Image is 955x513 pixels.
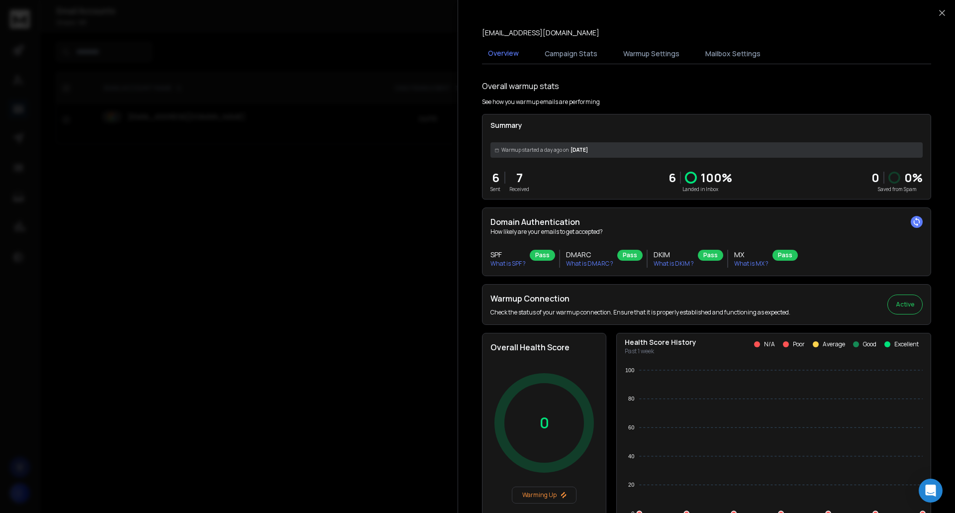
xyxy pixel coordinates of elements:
[530,250,555,261] div: Pass
[625,347,696,355] p: Past 1 week
[628,424,634,430] tspan: 60
[919,479,943,503] div: Open Intercom Messenger
[894,340,919,348] p: Excellent
[516,491,572,499] p: Warming Up
[539,43,603,65] button: Campaign Stats
[793,340,805,348] p: Poor
[668,186,732,193] p: Landed in Inbox
[904,170,923,186] p: 0 %
[625,367,634,373] tspan: 100
[490,186,500,193] p: Sent
[490,293,790,305] h2: Warmup Connection
[566,260,613,268] p: What is DMARC ?
[490,260,526,268] p: What is SPF ?
[501,146,569,154] span: Warmup started a day ago on
[482,28,599,38] p: [EMAIL_ADDRESS][DOMAIN_NAME]
[482,42,525,65] button: Overview
[734,250,768,260] h3: MX
[490,228,923,236] p: How likely are your emails to get accepted?
[628,453,634,459] tspan: 40
[863,340,876,348] p: Good
[625,337,696,347] p: Health Score History
[699,43,766,65] button: Mailbox Settings
[509,170,529,186] p: 7
[482,98,600,106] p: See how you warmup emails are performing
[566,250,613,260] h3: DMARC
[509,186,529,193] p: Received
[887,295,923,314] button: Active
[490,142,923,158] div: [DATE]
[617,43,685,65] button: Warmup Settings
[490,120,923,130] p: Summary
[698,250,723,261] div: Pass
[482,80,559,92] h1: Overall warmup stats
[490,308,790,316] p: Check the status of your warmup connection. Ensure that it is properly established and functionin...
[734,260,768,268] p: What is MX ?
[654,260,694,268] p: What is DKIM ?
[654,250,694,260] h3: DKIM
[540,414,549,432] p: 0
[617,250,643,261] div: Pass
[490,170,500,186] p: 6
[871,169,879,186] strong: 0
[628,482,634,488] tspan: 20
[668,170,676,186] p: 6
[490,250,526,260] h3: SPF
[823,340,845,348] p: Average
[701,170,732,186] p: 100 %
[871,186,923,193] p: Saved from Spam
[490,341,598,353] h2: Overall Health Score
[490,216,923,228] h2: Domain Authentication
[772,250,798,261] div: Pass
[764,340,775,348] p: N/A
[628,396,634,402] tspan: 80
